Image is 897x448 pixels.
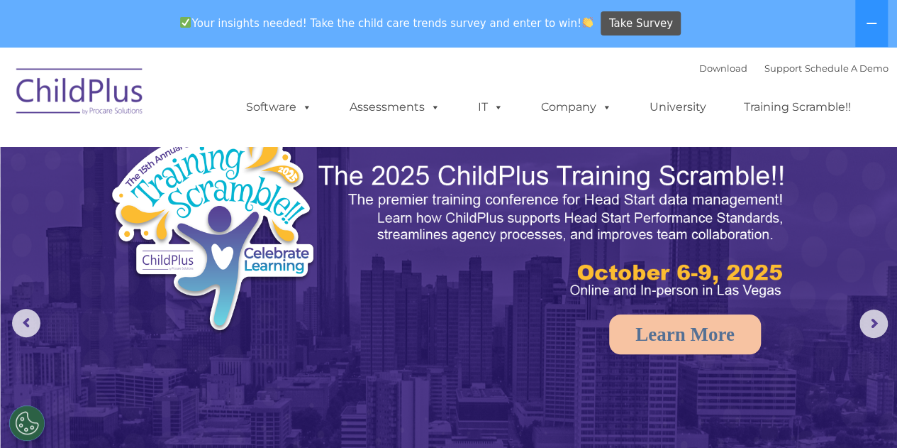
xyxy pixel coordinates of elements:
[335,93,455,121] a: Assessments
[764,62,802,74] a: Support
[609,315,761,354] a: Learn More
[464,93,518,121] a: IT
[635,93,720,121] a: University
[730,93,865,121] a: Training Scramble!!
[582,17,593,28] img: 👏
[609,11,673,36] span: Take Survey
[197,152,257,163] span: Phone number
[527,93,626,121] a: Company
[174,9,599,37] span: Your insights needed! Take the child care trends survey and enter to win!
[601,11,681,36] a: Take Survey
[180,17,191,28] img: ✅
[805,62,888,74] a: Schedule A Demo
[232,93,326,121] a: Software
[699,62,747,74] a: Download
[9,58,151,129] img: ChildPlus by Procare Solutions
[9,405,45,441] button: Cookies Settings
[197,94,240,104] span: Last name
[699,62,888,74] font: |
